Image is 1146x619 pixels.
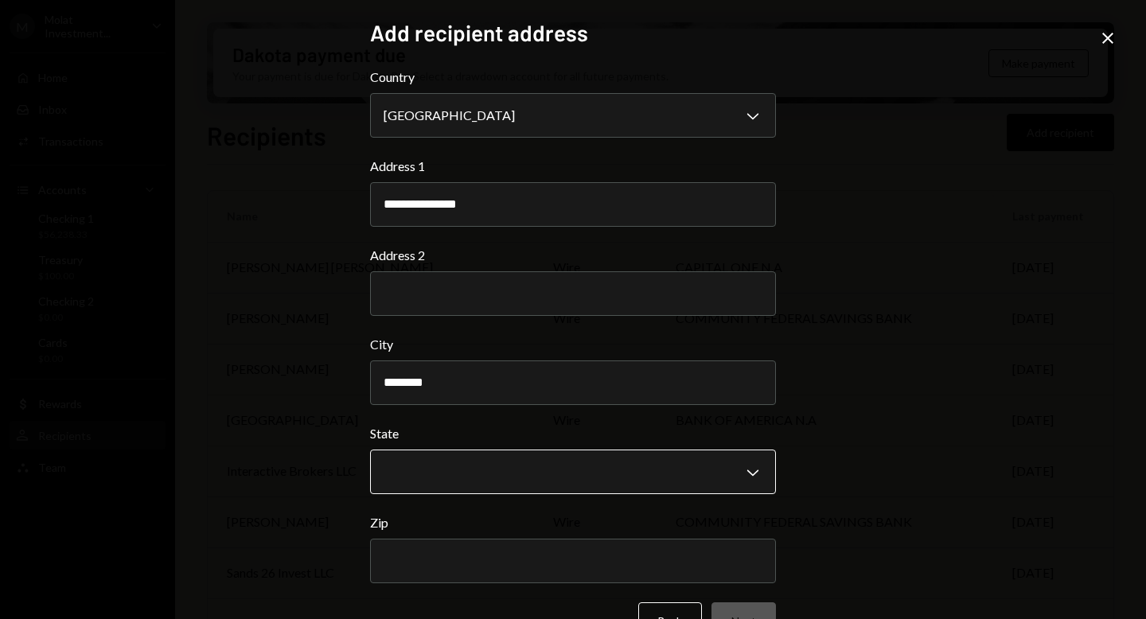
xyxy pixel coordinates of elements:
button: Country [370,93,776,138]
label: City [370,335,776,354]
label: Country [370,68,776,87]
label: State [370,424,776,443]
label: Zip [370,513,776,532]
label: Address 2 [370,246,776,265]
button: State [370,450,776,494]
h2: Add recipient address [370,18,776,49]
label: Address 1 [370,157,776,176]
